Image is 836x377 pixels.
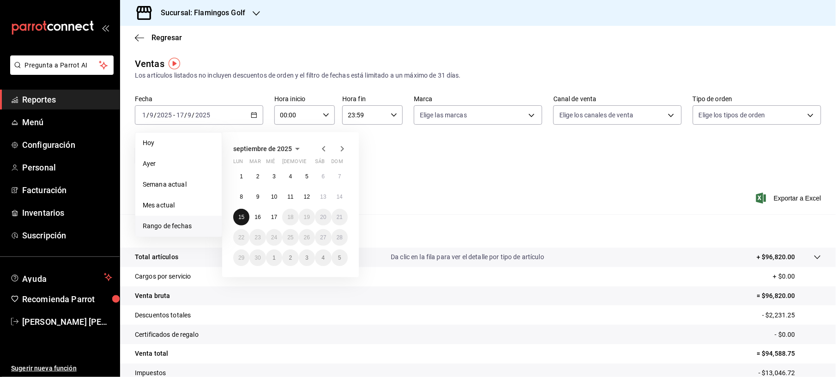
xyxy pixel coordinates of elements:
button: 23 de septiembre de 2025 [249,229,266,246]
abbr: 23 de septiembre de 2025 [254,234,260,241]
label: Canal de venta [553,96,682,103]
abbr: sábado [315,158,325,168]
abbr: 27 de septiembre de 2025 [320,234,326,241]
abbr: domingo [332,158,343,168]
img: Tooltip marker [169,58,180,69]
input: -- [188,111,192,119]
p: - $2,231.25 [763,310,821,320]
span: Configuración [22,139,112,151]
abbr: 30 de septiembre de 2025 [254,255,260,261]
span: / [184,111,187,119]
span: Exportar a Excel [758,193,821,204]
button: 27 de septiembre de 2025 [315,229,331,246]
label: Marca [414,96,542,103]
abbr: 17 de septiembre de 2025 [271,214,277,220]
button: 16 de septiembre de 2025 [249,209,266,225]
span: Personal [22,161,112,174]
button: 20 de septiembre de 2025 [315,209,331,225]
p: = $94,588.75 [757,349,821,359]
label: Fecha [135,96,263,103]
p: + $96,820.00 [757,252,795,262]
label: Hora fin [342,96,403,103]
p: Cargos por servicio [135,272,191,281]
span: Regresar [151,33,182,42]
p: Venta total [135,349,168,359]
span: Elige los tipos de orden [699,110,765,120]
abbr: 21 de septiembre de 2025 [337,214,343,220]
button: 2 de septiembre de 2025 [249,168,266,185]
abbr: 12 de septiembre de 2025 [304,194,310,200]
button: 10 de septiembre de 2025 [266,188,282,205]
button: open_drawer_menu [102,24,109,31]
abbr: 14 de septiembre de 2025 [337,194,343,200]
abbr: 2 de octubre de 2025 [289,255,292,261]
p: Descuentos totales [135,310,191,320]
span: Inventarios [22,207,112,219]
abbr: lunes [233,158,243,168]
button: 25 de septiembre de 2025 [282,229,298,246]
button: 17 de septiembre de 2025 [266,209,282,225]
abbr: 13 de septiembre de 2025 [320,194,326,200]
button: 14 de septiembre de 2025 [332,188,348,205]
abbr: 24 de septiembre de 2025 [271,234,277,241]
span: septiembre de 2025 [233,145,292,152]
button: 8 de septiembre de 2025 [233,188,249,205]
p: Venta bruta [135,291,170,301]
abbr: 5 de octubre de 2025 [338,255,341,261]
abbr: 18 de septiembre de 2025 [287,214,293,220]
button: 5 de septiembre de 2025 [299,168,315,185]
span: - [173,111,175,119]
span: Recomienda Parrot [22,293,112,305]
button: 24 de septiembre de 2025 [266,229,282,246]
span: Ayer [143,159,214,169]
label: Tipo de orden [693,96,821,103]
abbr: martes [249,158,260,168]
abbr: 10 de septiembre de 2025 [271,194,277,200]
span: Semana actual [143,180,214,189]
button: 7 de septiembre de 2025 [332,168,348,185]
input: -- [149,111,154,119]
button: 11 de septiembre de 2025 [282,188,298,205]
span: Elige los canales de venta [559,110,633,120]
button: 15 de septiembre de 2025 [233,209,249,225]
abbr: 16 de septiembre de 2025 [254,214,260,220]
abbr: 4 de octubre de 2025 [321,255,325,261]
p: = $96,820.00 [757,291,821,301]
button: 5 de octubre de 2025 [332,249,348,266]
span: Pregunta a Parrot AI [25,61,99,70]
label: Hora inicio [274,96,335,103]
abbr: 20 de septiembre de 2025 [320,214,326,220]
button: 30 de septiembre de 2025 [249,249,266,266]
abbr: viernes [299,158,306,168]
abbr: 15 de septiembre de 2025 [238,214,244,220]
button: 4 de septiembre de 2025 [282,168,298,185]
button: 19 de septiembre de 2025 [299,209,315,225]
span: Facturación [22,184,112,196]
button: Regresar [135,33,182,42]
span: Suscripción [22,229,112,242]
p: Certificados de regalo [135,330,199,340]
abbr: 29 de septiembre de 2025 [238,255,244,261]
p: Resumen [135,225,821,237]
abbr: 22 de septiembre de 2025 [238,234,244,241]
abbr: 28 de septiembre de 2025 [337,234,343,241]
span: / [146,111,149,119]
abbr: 6 de septiembre de 2025 [321,173,325,180]
input: ---- [157,111,172,119]
button: 1 de octubre de 2025 [266,249,282,266]
abbr: miércoles [266,158,275,168]
abbr: 3 de octubre de 2025 [305,255,309,261]
input: -- [142,111,146,119]
a: Pregunta a Parrot AI [6,67,114,77]
abbr: 25 de septiembre de 2025 [287,234,293,241]
abbr: 3 de septiembre de 2025 [273,173,276,180]
button: 6 de septiembre de 2025 [315,168,331,185]
input: ---- [195,111,211,119]
abbr: 5 de septiembre de 2025 [305,173,309,180]
abbr: 8 de septiembre de 2025 [240,194,243,200]
div: Los artículos listados no incluyen descuentos de orden y el filtro de fechas está limitado a un m... [135,71,821,80]
h3: Sucursal: Flamingos Golf [153,7,245,18]
button: 13 de septiembre de 2025 [315,188,331,205]
abbr: 4 de septiembre de 2025 [289,173,292,180]
span: Sugerir nueva función [11,364,112,373]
